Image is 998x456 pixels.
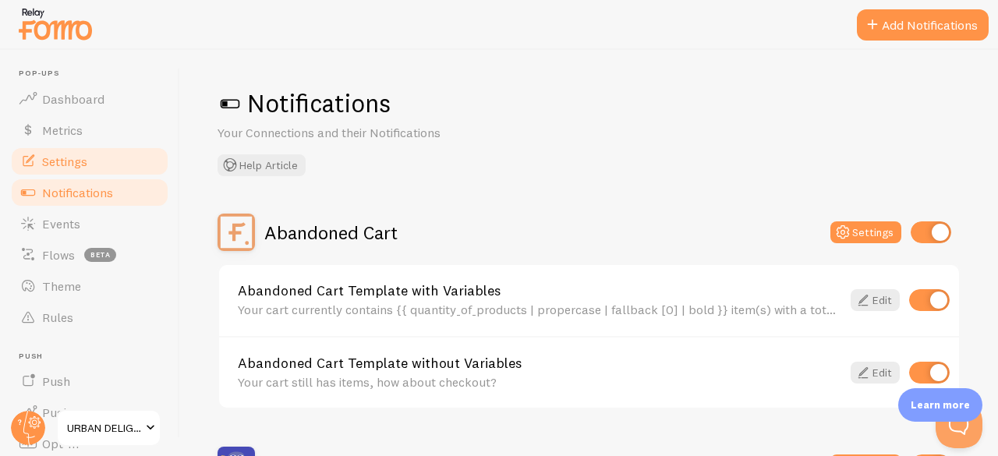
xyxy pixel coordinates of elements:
[238,356,841,370] a: Abandoned Cart Template without Variables
[19,69,170,79] span: Pop-ups
[42,154,87,169] span: Settings
[42,216,80,232] span: Events
[238,375,841,389] div: Your cart still has items, how about checkout?
[84,248,116,262] span: beta
[9,366,170,397] a: Push
[9,239,170,270] a: Flows beta
[9,270,170,302] a: Theme
[9,397,170,428] a: Push Data
[851,362,900,384] a: Edit
[42,91,104,107] span: Dashboard
[56,409,161,447] a: URBAN DELIGHT
[67,419,141,437] span: URBAN DELIGHT
[16,4,94,44] img: fomo-relay-logo-orange.svg
[9,83,170,115] a: Dashboard
[851,289,900,311] a: Edit
[830,221,901,243] button: Settings
[9,177,170,208] a: Notifications
[42,405,101,420] span: Push Data
[42,247,75,263] span: Flows
[42,122,83,138] span: Metrics
[42,309,73,325] span: Rules
[911,398,970,412] p: Learn more
[218,154,306,176] button: Help Article
[218,214,255,251] img: Abandoned Cart
[9,208,170,239] a: Events
[936,401,982,448] iframe: Help Scout Beacon - Open
[218,124,592,142] p: Your Connections and their Notifications
[9,115,170,146] a: Metrics
[898,388,982,422] div: Learn more
[264,221,398,245] h2: Abandoned Cart
[238,302,841,316] div: Your cart currently contains {{ quantity_of_products | propercase | fallback [0] | bold }} item(s...
[218,87,961,119] h1: Notifications
[42,373,70,389] span: Push
[19,352,170,362] span: Push
[9,302,170,333] a: Rules
[42,278,81,294] span: Theme
[9,146,170,177] a: Settings
[42,185,113,200] span: Notifications
[238,284,841,298] a: Abandoned Cart Template with Variables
